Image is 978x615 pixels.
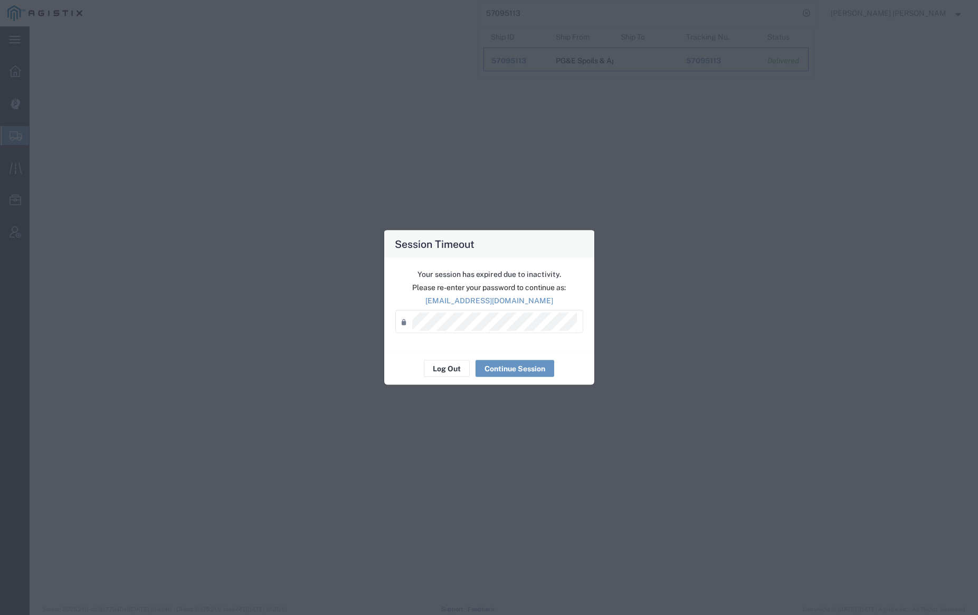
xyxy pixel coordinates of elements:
h4: Session Timeout [395,236,474,252]
button: Log Out [424,360,470,377]
button: Continue Session [476,360,554,377]
p: Please re-enter your password to continue as: [395,282,583,293]
p: Your session has expired due to inactivity. [395,269,583,280]
p: [EMAIL_ADDRESS][DOMAIN_NAME] [395,295,583,306]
